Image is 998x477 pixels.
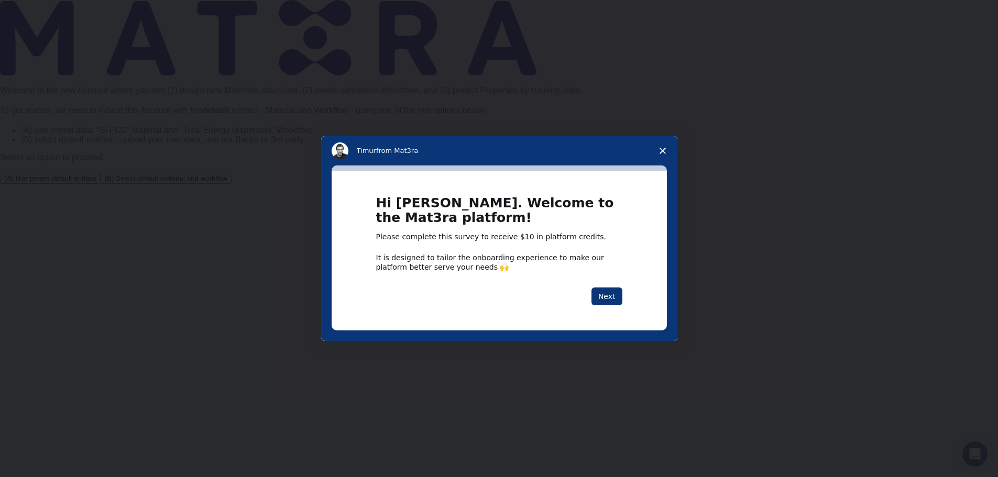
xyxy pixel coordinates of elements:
button: Next [591,287,622,305]
span: Close survey [648,136,677,165]
span: Timur [357,147,376,154]
h1: Hi [PERSON_NAME]. Welcome to the Mat3ra platform! [376,196,622,232]
div: It is designed to tailor the onboarding experience to make our platform better serve your needs 🙌 [376,253,622,272]
span: 지원 [27,7,43,17]
div: Please complete this survey to receive $10 in platform credits. [376,232,622,242]
span: from Mat3ra [376,147,418,154]
img: Profile image for Timur [332,142,348,159]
